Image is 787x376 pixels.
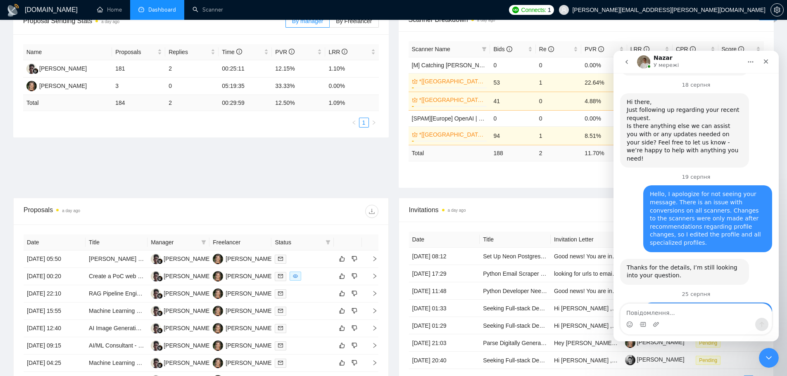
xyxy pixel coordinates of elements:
[409,205,764,215] span: Invitations
[275,49,295,55] span: PVR
[359,118,369,127] a: 1
[490,73,535,92] td: 53
[342,49,347,54] span: info-circle
[339,359,345,366] span: like
[365,325,378,331] span: right
[89,359,316,366] a: Machine Learning Engineer for AI-Powered Dating Platform (Founding Role Opportunity)
[164,358,211,367] div: [PERSON_NAME]
[337,254,347,264] button: like
[24,234,86,251] th: Date
[365,256,378,262] span: right
[39,270,46,277] button: Завантажити вкладений файл
[26,270,33,277] button: вибір GIF-файлів
[339,255,345,262] span: like
[770,7,784,13] a: setting
[278,308,283,313] span: mail
[24,355,86,372] td: [DATE] 04:25
[480,232,551,248] th: Title
[213,272,273,279] a: IM[PERSON_NAME]
[275,238,322,247] span: Status
[219,95,272,111] td: 00:29:59
[97,6,122,13] a: homeHome
[409,352,480,369] td: [DATE] 20:40
[369,118,379,128] li: Next Page
[352,342,357,349] span: dislike
[89,307,273,314] a: Machine Learning Developer for Data Enrichment & Predictive Modeling
[157,328,163,333] img: gigradar-bm.png
[483,305,743,312] a: Seeking Full-stack Developers with Python, Databases (SQL), and cloud experience - DSQL-2025-q3
[226,358,273,367] div: [PERSON_NAME]
[349,118,359,128] button: left
[477,18,495,22] time: a day ago
[352,325,357,331] span: dislike
[151,238,198,247] span: Manager
[412,78,418,84] span: crown
[480,352,551,369] td: Seeking Full-stack Developers with Python, Databases (SQL), and cloud experience - DSQL-2025-q3
[352,273,357,279] span: dislike
[480,334,551,352] td: Parse Digitally Generated PDFs to extract data
[39,64,87,73] div: [PERSON_NAME]
[581,73,627,92] td: 22.64%
[289,49,295,54] span: info-circle
[222,49,242,55] span: Time
[165,44,219,60] th: Replies
[86,320,147,337] td: AI Image Generation for Jewelry Models with consistent models
[151,359,211,366] a: AK[PERSON_NAME]
[490,92,535,110] td: 41
[213,307,273,314] a: IM[PERSON_NAME]
[226,289,273,298] div: [PERSON_NAME]
[278,360,283,365] span: mail
[151,341,161,351] img: AK
[26,64,37,74] img: AK
[490,145,535,161] td: 188
[24,251,86,268] td: [DATE] 05:50
[630,46,649,52] span: LRR
[86,355,147,372] td: Machine Learning Engineer for AI-Powered Dating Platform (Founding Role Opportunity)
[625,338,635,348] img: c1jAVRRm5OWtzINurvG_n1C4sHLEK6PX3YosBnI2IZBEJRv5XQ2vaVIXksxUv1o8gt
[157,258,163,264] img: gigradar-bm.png
[696,356,720,365] span: Pending
[448,208,466,213] time: a day ago
[350,341,359,350] button: dislike
[86,303,147,320] td: Machine Learning Developer for Data Enrichment & Predictive Modeling
[696,339,724,346] a: Pending
[536,73,581,92] td: 1
[561,7,567,13] span: user
[536,110,581,126] td: 0
[352,255,357,262] span: dislike
[412,46,450,52] span: Scanner Name
[483,253,646,260] a: Set Up Neon Postgres with Hash Partitioning for Django Project
[539,46,554,52] span: Re
[165,60,219,78] td: 2
[409,232,480,248] th: Date
[690,46,696,52] span: info-circle
[412,132,418,137] span: crown
[581,145,627,161] td: 11.70 %
[26,81,37,91] img: IM
[226,341,273,350] div: [PERSON_NAME]
[157,362,163,368] img: gigradar-bm.png
[771,7,783,13] span: setting
[512,7,519,13] img: upwork-logo.png
[419,77,485,86] a: *[[GEOGRAPHIC_DATA]] AI & Machine Learning Software
[164,272,211,281] div: [PERSON_NAME]
[89,273,352,279] a: Create a PoC web app to train a Computer Vision model on Vertex AI on Google Cloud Platform (GCP)
[536,57,581,73] td: 0
[165,78,219,95] td: 0
[151,290,211,296] a: AK[PERSON_NAME]
[483,322,743,329] a: Seeking Full-stack Developers with Python, Databases (SQL), and cloud experience - DSQL-2025-q3
[490,57,535,73] td: 0
[551,232,622,248] th: Invitation Letter
[151,254,161,264] img: AK
[696,357,724,363] a: Pending
[213,324,273,331] a: IM[PERSON_NAME]
[625,356,685,363] a: [PERSON_NAME]
[337,289,347,298] button: like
